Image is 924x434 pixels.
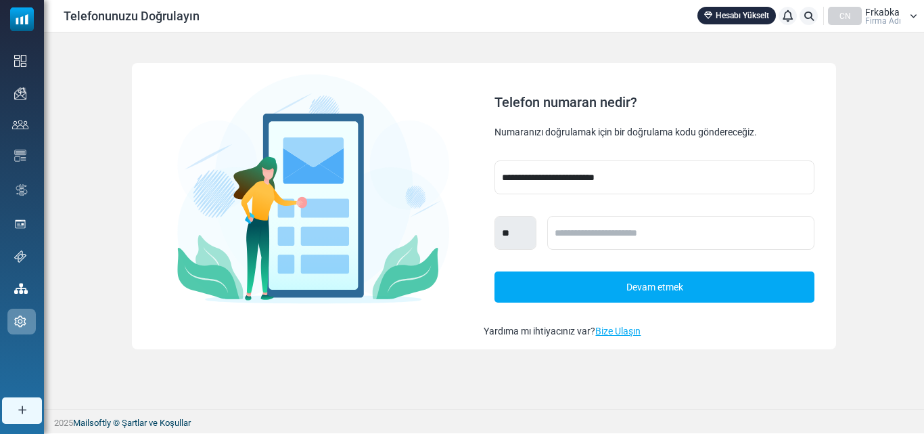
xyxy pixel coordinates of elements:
img: mailsoftly_icon_blue_white.svg [10,7,34,31]
font: Devam etmek [626,282,683,293]
font: 2025 [54,418,73,428]
img: email-templates-icon.svg [14,150,26,162]
img: campaigns-icon.png [14,87,26,100]
font: Hesabı Yükselt [716,11,769,20]
a: Hesabı Yükselt [697,7,776,24]
font: CN [839,12,851,21]
img: settings-icon.svg [14,316,26,328]
font: Frkabka [865,7,900,18]
font: Telefonunuzu Doğrulayın [64,9,200,23]
img: workflow.svg [14,182,29,198]
img: landing_pages.svg [14,218,26,230]
span: çeviri eksik: en.layouts.footer.terms_and_conditions [122,418,191,428]
font: Firma Adı [865,16,901,26]
img: dashboard-icon.svg [14,55,26,67]
img: contacts-icon.svg [12,120,28,129]
img: support-icon.svg [14,251,26,263]
font: Numaranızı doğrulamak için bir doğrulama kodu göndereceğiz. [494,127,757,137]
a: CN Frkabka Firma Adı [828,7,917,25]
font: Telefon numaran nedir? [494,94,637,110]
a: Mailsoftly © [73,418,120,428]
a: Bize Ulaşın [595,326,641,337]
font: Yardıma mı ihtiyacınız var? [484,326,595,337]
a: Şartlar ve Koşullar [122,418,191,428]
